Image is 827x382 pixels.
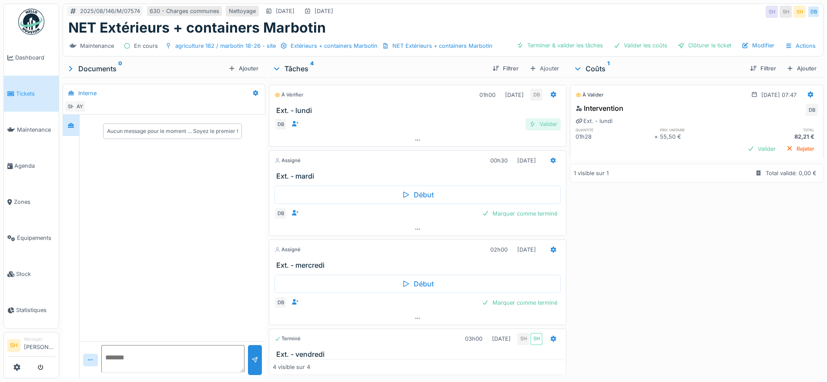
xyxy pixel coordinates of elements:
[4,292,59,328] a: Statistiques
[654,133,660,141] div: ×
[530,333,542,345] div: SH
[18,9,44,35] img: Badge_color-CXgf-gQk.svg
[78,89,97,97] div: Interne
[479,208,561,219] div: Marquer comme terminé
[24,336,55,355] li: [PERSON_NAME]
[576,127,654,133] h6: quantité
[530,89,542,101] div: DB
[275,91,303,99] div: À vérifier
[65,100,77,113] div: SH
[276,106,562,115] h3: Ext. - lundi
[276,7,295,15] div: [DATE]
[275,296,287,309] div: DB
[66,63,225,74] div: Documents
[492,335,511,343] div: [DATE]
[607,63,609,74] sup: 1
[134,42,158,50] div: En cours
[273,363,310,371] div: 4 visible sur 4
[315,7,333,15] div: [DATE]
[526,118,561,130] div: Valider
[739,133,818,141] div: 82,21 €
[80,42,114,50] div: Maintenance
[490,246,508,254] div: 02h00
[150,7,219,15] div: 630 - Charges communes
[479,297,561,309] div: Marquer comme terminé
[781,40,820,52] div: Actions
[674,40,735,51] div: Clôturer le ticket
[489,63,522,74] div: Filtrer
[276,350,562,359] h3: Ext. - vendredi
[17,126,55,134] span: Maintenance
[738,40,778,51] div: Modifier
[275,335,301,342] div: Terminé
[517,156,536,165] div: [DATE]
[4,40,59,76] a: Dashboard
[276,172,562,180] h3: Ext. - mardi
[761,91,797,99] div: [DATE] 07:47
[576,133,654,141] div: 01h28
[107,127,238,135] div: Aucun message pour le moment … Soyez le premier !
[14,162,55,170] span: Agenda
[272,63,485,74] div: Tâches
[7,336,55,357] a: SH Manager[PERSON_NAME]
[392,42,492,50] div: NET Extérieurs + containers Marbotin
[4,184,59,220] a: Zones
[24,336,55,342] div: Manager
[310,63,314,74] sup: 4
[783,143,818,155] div: Rejeter
[517,246,536,254] div: [DATE]
[276,261,562,269] h3: Ext. - mercredi
[4,76,59,112] a: Tickets
[275,246,301,253] div: Assigné
[660,133,739,141] div: 55,50 €
[275,118,287,130] div: DB
[14,198,55,206] span: Zones
[118,63,122,74] sup: 0
[526,62,563,75] div: Ajouter
[576,103,623,113] div: Intervention
[275,275,561,293] div: Début
[517,333,529,345] div: SH
[16,306,55,314] span: Statistiques
[80,7,140,15] div: 2025/08/146/M/07574
[610,40,671,51] div: Valider les coûts
[660,127,739,133] h6: prix unitaire
[573,63,743,74] div: Coûts
[766,169,817,177] div: Total validé: 0,00 €
[780,6,792,18] div: SH
[15,53,55,62] span: Dashboard
[783,63,820,74] div: Ajouter
[806,104,818,116] div: DB
[576,117,613,125] div: Ext. - lundi
[17,234,55,242] span: Équipements
[4,220,59,256] a: Équipements
[807,6,820,18] div: DB
[68,20,326,36] h1: NET Extérieurs + containers Marbotin
[275,157,301,164] div: Assigné
[229,7,256,15] div: Nettoyage
[766,6,778,18] div: SH
[574,169,609,177] div: 1 visible sur 1
[465,335,482,343] div: 03h00
[74,100,86,113] div: AY
[7,339,20,352] li: SH
[576,91,603,99] div: À valider
[225,63,262,74] div: Ajouter
[513,40,606,51] div: Terminer & valider les tâches
[794,6,806,18] div: SH
[747,63,780,74] div: Filtrer
[16,270,55,278] span: Stock
[275,207,287,219] div: DB
[490,156,508,165] div: 00h30
[739,127,818,133] h6: total
[16,90,55,98] span: Tickets
[744,143,779,155] div: Valider
[291,42,378,50] div: Extérieurs + containers Marbotin
[4,256,59,292] a: Stock
[4,148,59,184] a: Agenda
[479,91,496,99] div: 01h00
[505,91,524,99] div: [DATE]
[275,186,561,204] div: Début
[4,112,59,148] a: Maintenance
[175,42,276,50] div: agriculture 182 / marbotin 18-26 - site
